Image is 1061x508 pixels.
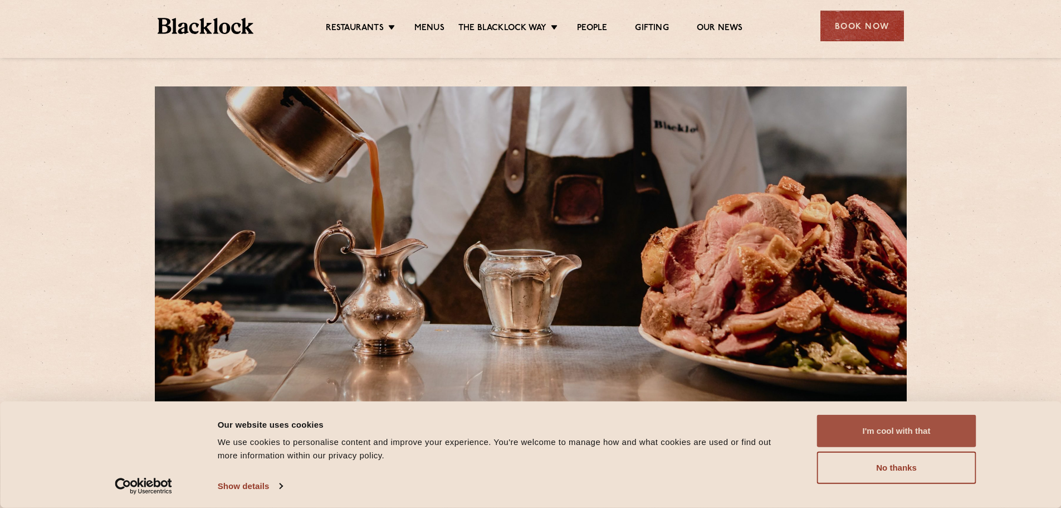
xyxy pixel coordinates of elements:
a: The Blacklock Way [458,23,546,35]
a: Our News [697,23,743,35]
img: BL_Textured_Logo-footer-cropped.svg [158,18,254,34]
div: We use cookies to personalise content and improve your experience. You're welcome to manage how a... [218,436,792,462]
a: Gifting [635,23,668,35]
a: People [577,23,607,35]
a: Usercentrics Cookiebot - opens in a new window [95,478,192,495]
button: I'm cool with that [817,415,976,447]
div: Book Now [820,11,904,41]
a: Menus [414,23,444,35]
a: Restaurants [326,23,384,35]
button: No thanks [817,452,976,484]
div: Our website uses cookies [218,418,792,431]
a: Show details [218,478,282,495]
